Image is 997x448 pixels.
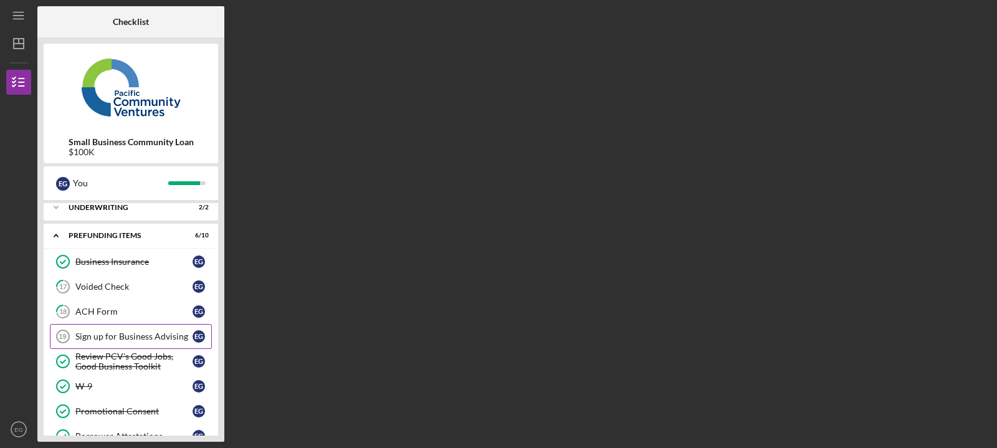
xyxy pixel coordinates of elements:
[75,331,193,341] div: Sign up for Business Advising
[59,283,67,291] tspan: 17
[75,381,193,391] div: W-9
[73,173,168,194] div: You
[193,330,205,343] div: E G
[75,257,193,267] div: Business Insurance
[44,50,218,125] img: Product logo
[50,349,212,374] a: Review PCV's Good Jobs, Good Business ToolkitEG
[50,249,212,274] a: Business InsuranceEG
[75,282,193,292] div: Voided Check
[193,405,205,417] div: E G
[75,351,193,371] div: Review PCV's Good Jobs, Good Business Toolkit
[59,333,66,340] tspan: 19
[186,204,209,211] div: 2 / 2
[69,147,194,157] div: $100K
[50,299,212,324] a: 18ACH FormEG
[193,430,205,442] div: E G
[69,232,178,239] div: Prefunding Items
[193,380,205,393] div: E G
[193,280,205,293] div: E G
[75,406,193,416] div: Promotional Consent
[186,232,209,239] div: 6 / 10
[193,355,205,368] div: E G
[56,177,70,191] div: E G
[50,274,212,299] a: 17Voided CheckEG
[113,17,149,27] b: Checklist
[69,204,178,211] div: Underwriting
[59,308,67,316] tspan: 18
[50,324,212,349] a: 19Sign up for Business AdvisingEG
[50,399,212,424] a: Promotional ConsentEG
[193,305,205,318] div: E G
[75,307,193,317] div: ACH Form
[69,137,194,147] b: Small Business Community Loan
[6,417,31,442] button: EG
[75,431,193,441] div: Borrower Attestations
[193,255,205,268] div: E G
[14,426,23,433] text: EG
[50,374,212,399] a: W-9EG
